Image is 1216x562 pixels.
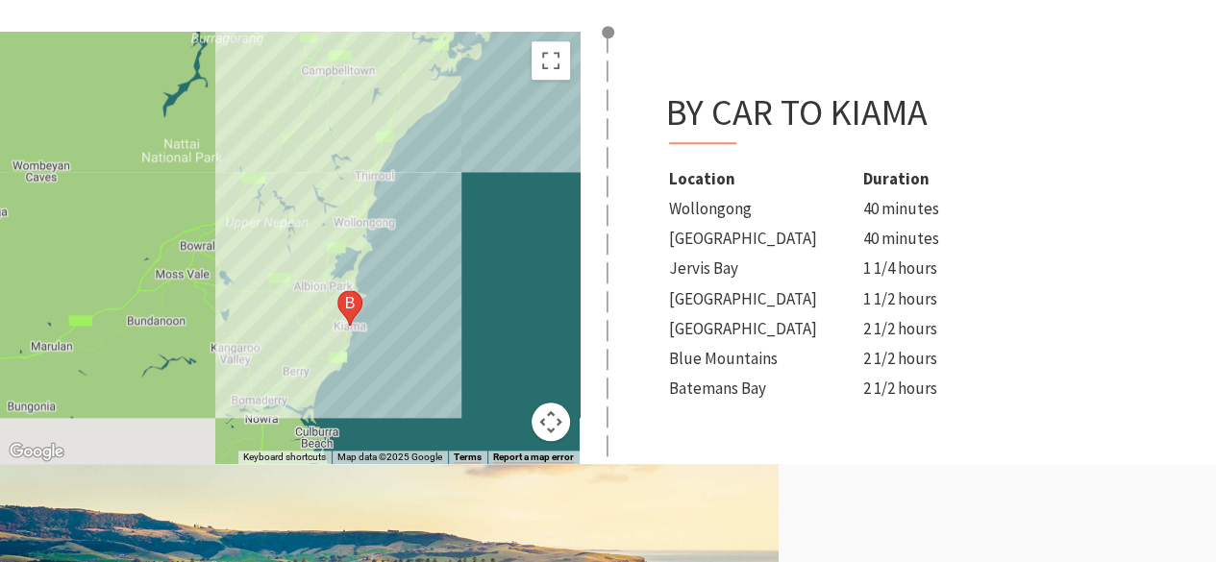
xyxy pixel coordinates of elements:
td: 1 1/2 hours [862,285,962,313]
a: Click to see this area on Google Maps [5,439,68,464]
td: [GEOGRAPHIC_DATA] [668,285,860,313]
a: Report a map error [493,452,574,463]
h3: By Car to Kiama [666,90,1047,144]
th: Location [668,165,860,193]
td: 40 minutes [862,195,962,223]
img: Google [5,439,68,464]
td: 2 1/2 hours [862,315,962,343]
button: Keyboard shortcuts [243,451,326,464]
div: Kiama NSW 2533, Australia [337,290,362,326]
td: 1 1/4 hours [862,255,962,282]
td: 40 minutes [862,225,962,253]
td: [GEOGRAPHIC_DATA] [668,315,860,343]
span: Map data ©2025 Google [337,452,442,462]
td: 2 1/2 hours [862,375,962,403]
td: [GEOGRAPHIC_DATA] [668,225,860,253]
a: Terms (opens in new tab) [454,452,482,463]
td: 2 1/2 hours [862,345,962,373]
td: Jervis Bay [668,255,860,282]
button: Map camera controls [532,403,570,441]
button: Toggle fullscreen view [532,41,570,80]
td: Batemans Bay [668,375,860,403]
th: Duration [862,165,962,193]
td: Wollongong [668,195,860,223]
td: Blue Mountains [668,345,860,373]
